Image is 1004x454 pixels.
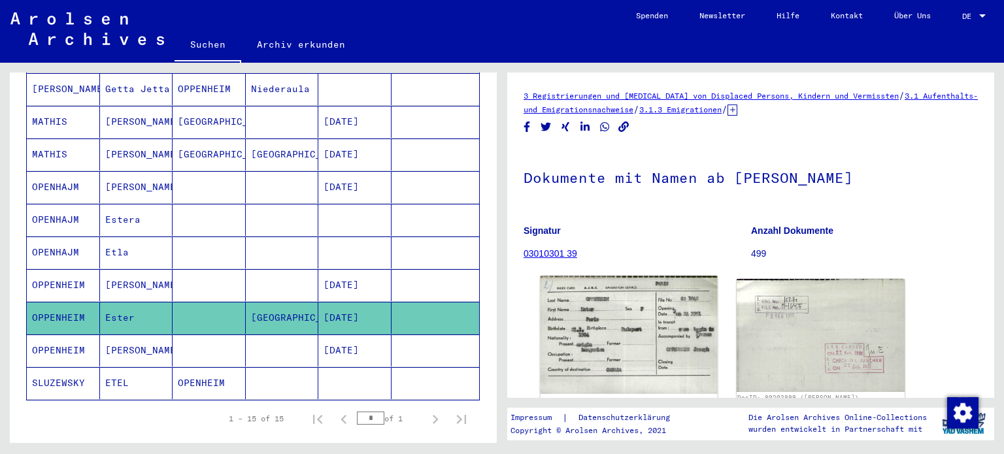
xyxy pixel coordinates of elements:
[510,411,562,425] a: Impressum
[246,302,319,334] mat-cell: [GEOGRAPHIC_DATA]
[541,276,717,393] img: 001.jpg
[173,106,246,138] mat-cell: [GEOGRAPHIC_DATA]
[241,29,361,60] a: Archiv erkunden
[510,425,686,436] p: Copyright © Arolsen Archives, 2021
[899,89,905,101] span: /
[100,138,173,170] mat-cell: [PERSON_NAME]
[524,148,978,205] h1: Dokumente mit Namen ab [PERSON_NAME]
[318,334,392,366] mat-cell: [DATE]
[100,302,173,334] mat-cell: Ester
[751,225,833,236] b: Anzahl Dokumente
[175,29,241,63] a: Suchen
[173,367,246,399] mat-cell: OPENHEIM
[633,103,639,115] span: /
[737,279,905,392] img: 002.jpg
[559,119,573,135] button: Share on Xing
[27,302,100,334] mat-cell: OPPENHEIM
[524,225,561,236] b: Signatur
[27,334,100,366] mat-cell: OPPENHEIM
[10,12,164,45] img: Arolsen_neg.svg
[318,138,392,170] mat-cell: [DATE]
[27,236,100,268] mat-cell: OPENHAJM
[524,91,899,101] a: 3 Registrierungen und [MEDICAL_DATA] von Displaced Persons, Kindern und Vermissten
[510,411,686,425] div: |
[598,119,612,135] button: Share on WhatsApp
[27,367,100,399] mat-cell: SLUZEWSKY
[946,397,978,428] div: Zustimmung ändern
[100,204,173,236] mat-cell: Estera
[568,411,686,425] a: Datenschutzerklärung
[100,73,173,105] mat-cell: Getta Jetta
[100,171,173,203] mat-cell: [PERSON_NAME]
[722,103,728,115] span: /
[357,412,422,425] div: of 1
[246,73,319,105] mat-cell: Niederaula
[617,119,631,135] button: Copy link
[947,397,979,429] img: Zustimmung ändern
[100,236,173,268] mat-cell: Etla
[737,394,859,401] a: DocID: 80203899 ([PERSON_NAME])
[173,73,246,105] mat-cell: OPPENHEIM
[448,406,475,432] button: Last page
[100,334,173,366] mat-cell: [PERSON_NAME]
[318,302,392,334] mat-cell: [DATE]
[751,247,978,261] p: 499
[524,248,577,259] a: 03010301 39
[520,119,534,135] button: Share on Facebook
[331,406,357,432] button: Previous page
[639,105,722,114] a: 3.1.3 Emigrationen
[100,106,173,138] mat-cell: [PERSON_NAME]
[962,12,977,21] span: DE
[305,406,331,432] button: First page
[748,412,927,423] p: Die Arolsen Archives Online-Collections
[100,269,173,301] mat-cell: [PERSON_NAME]
[27,138,100,170] mat-cell: MATHIS
[27,106,100,138] mat-cell: MATHIS
[541,397,669,404] a: DocID: 80203899 ([PERSON_NAME])
[100,367,173,399] mat-cell: ETEL
[318,269,392,301] mat-cell: [DATE]
[246,138,319,170] mat-cell: [GEOGRAPHIC_DATA]
[229,413,284,425] div: 1 – 15 of 15
[27,171,100,203] mat-cell: OPENHAJM
[748,423,927,435] p: wurden entwickelt in Partnerschaft mit
[27,73,100,105] mat-cell: [PERSON_NAME]
[318,171,392,203] mat-cell: [DATE]
[27,204,100,236] mat-cell: OPENHAJM
[27,269,100,301] mat-cell: OPPENHEIM
[318,106,392,138] mat-cell: [DATE]
[578,119,592,135] button: Share on LinkedIn
[539,119,553,135] button: Share on Twitter
[173,138,246,170] mat-cell: [GEOGRAPHIC_DATA]
[422,406,448,432] button: Next page
[939,407,988,440] img: yv_logo.png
